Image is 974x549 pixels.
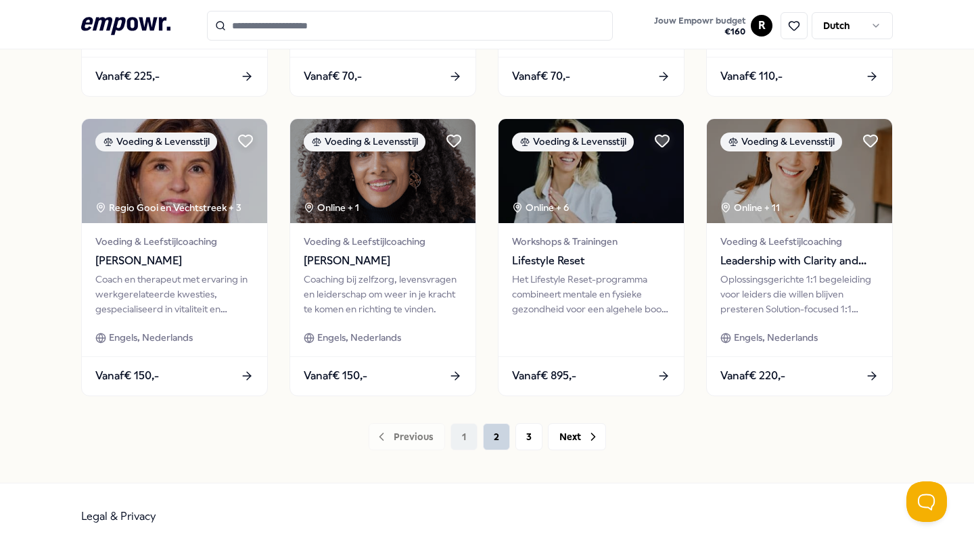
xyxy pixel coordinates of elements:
[720,234,879,249] span: Voeding & Leefstijlcoaching
[707,119,892,224] img: package image
[512,272,670,317] div: Het Lifestyle Reset-programma combineert mentale en fysieke gezondheid voor een algehele boost in...
[720,133,842,151] div: Voeding & Levensstijl
[512,367,576,385] span: Vanaf € 895,-
[651,13,748,40] button: Jouw Empowr budget€160
[95,133,217,151] div: Voeding & Levensstijl
[95,68,160,85] span: Vanaf € 225,-
[720,200,780,215] div: Online + 11
[654,16,745,26] span: Jouw Empowr budget
[515,423,542,450] button: 3
[512,133,634,151] div: Voeding & Levensstijl
[512,252,670,270] span: Lifestyle Reset
[81,510,156,523] a: Legal & Privacy
[654,26,745,37] span: € 160
[720,367,785,385] span: Vanaf € 220,-
[304,133,425,151] div: Voeding & Levensstijl
[706,118,893,396] a: package imageVoeding & LevensstijlOnline + 11Voeding & LeefstijlcoachingLeadership with Clarity a...
[82,119,267,224] img: package image
[720,272,879,317] div: Oplossingsgerichte 1:1 begeleiding voor leiders die willen blijven presteren Solution-focused 1:1...
[751,15,772,37] button: R
[304,234,462,249] span: Voeding & Leefstijlcoaching
[498,118,685,396] a: package imageVoeding & LevensstijlOnline + 6Workshops & TrainingenLifestyle ResetHet Lifestyle Re...
[109,330,193,345] span: Engels, Nederlands
[498,119,684,224] img: package image
[483,423,510,450] button: 2
[906,481,947,522] iframe: Help Scout Beacon - Open
[720,252,879,270] span: Leadership with Clarity and Energy
[290,119,476,224] img: package image
[734,330,818,345] span: Engels, Nederlands
[304,68,362,85] span: Vanaf € 70,-
[95,234,254,249] span: Voeding & Leefstijlcoaching
[317,330,401,345] span: Engels, Nederlands
[81,118,268,396] a: package imageVoeding & LevensstijlRegio Gooi en Vechtstreek + 3Voeding & Leefstijlcoaching[PERSON...
[95,367,159,385] span: Vanaf € 150,-
[304,367,367,385] span: Vanaf € 150,-
[304,252,462,270] span: [PERSON_NAME]
[95,272,254,317] div: Coach en therapeut met ervaring in werkgerelateerde kwesties, gespecialiseerd in vitaliteit en vo...
[548,423,606,450] button: Next
[649,11,751,40] a: Jouw Empowr budget€160
[207,11,613,41] input: Search for products, categories or subcategories
[512,68,570,85] span: Vanaf € 70,-
[304,272,462,317] div: Coaching bij zelfzorg, levensvragen en leiderschap om weer in je kracht te komen en richting te v...
[289,118,476,396] a: package imageVoeding & LevensstijlOnline + 1Voeding & Leefstijlcoaching[PERSON_NAME]Coaching bij ...
[304,200,359,215] div: Online + 1
[95,200,241,215] div: Regio Gooi en Vechtstreek + 3
[512,234,670,249] span: Workshops & Trainingen
[95,252,254,270] span: [PERSON_NAME]
[512,200,569,215] div: Online + 6
[720,68,783,85] span: Vanaf € 110,-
